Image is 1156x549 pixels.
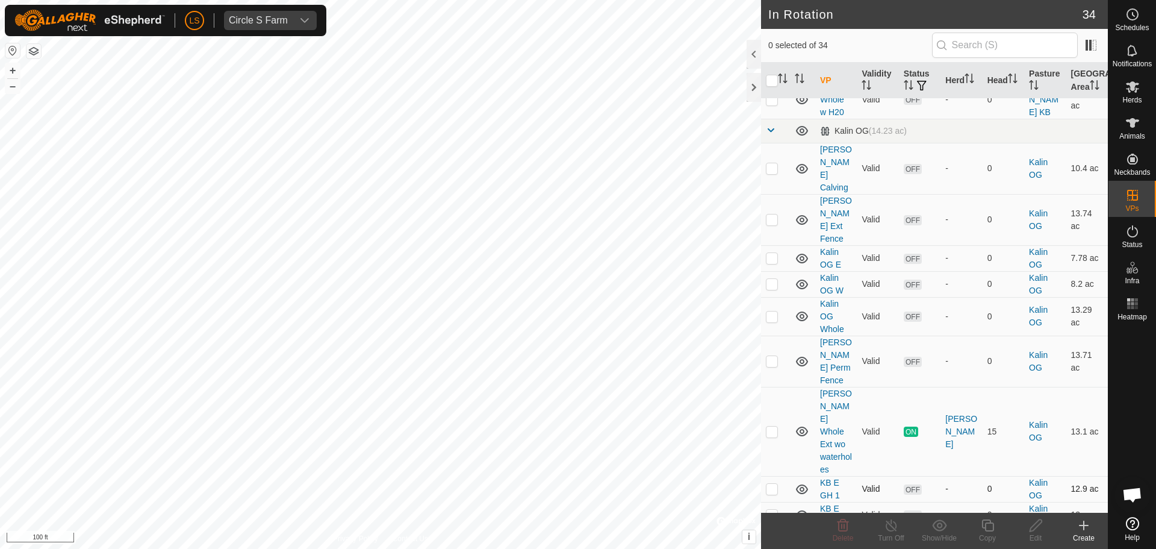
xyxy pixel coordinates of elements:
td: 13.71 ac [1066,336,1108,387]
h2: In Rotation [768,7,1083,22]
a: KB Whole w H20 [820,82,844,117]
span: Help [1125,534,1140,541]
div: - [945,162,977,175]
a: Kalin OG E [820,247,841,269]
button: + [5,63,20,78]
a: Kalin OG [1029,209,1048,231]
a: KB E GH 1 [820,478,840,500]
div: - [945,483,977,495]
a: Kalin OG Whole [820,299,844,334]
div: dropdown trigger [293,11,317,30]
span: (14.23 ac) [869,126,907,136]
a: [PERSON_NAME] Whole Ext wo waterholes [820,389,852,474]
a: Kalin OG [1029,350,1048,372]
span: OFF [904,95,922,105]
div: Create [1060,533,1108,544]
p-sorticon: Activate to sort [904,82,913,92]
p-sorticon: Activate to sort [795,75,804,85]
a: Help [1108,512,1156,546]
a: Kalin OG [1029,273,1048,295]
div: - [945,93,977,106]
th: Validity [857,63,898,99]
span: OFF [904,312,922,322]
span: Neckbands [1114,169,1150,176]
td: 7.78 ac [1066,245,1108,271]
td: Valid [857,194,898,245]
span: Notifications [1113,60,1152,67]
div: Open chat [1114,477,1151,513]
td: 13.29 ac [1066,297,1108,336]
div: - [945,310,977,323]
span: OFF [904,357,922,367]
span: OFF [904,164,922,174]
a: Kalin OG [1029,305,1048,327]
td: 13.1 ac [1066,387,1108,476]
a: [PERSON_NAME] Ext Fence [820,196,852,243]
th: Herd [940,63,982,99]
a: Kalin OG [1029,478,1048,500]
span: Delete [833,534,854,542]
button: – [5,79,20,93]
p-sorticon: Activate to sort [1090,82,1099,92]
th: [GEOGRAPHIC_DATA] Area [1066,63,1108,99]
td: Valid [857,336,898,387]
span: VPs [1125,205,1139,212]
a: Kalin OG [1029,420,1048,442]
img: Gallagher Logo [14,10,165,31]
div: Kalin OG [820,126,907,136]
input: Search (S) [932,33,1078,58]
div: [PERSON_NAME] [945,413,977,451]
span: Circle S Farm [224,11,293,30]
a: [PERSON_NAME] Calving [820,145,852,192]
td: 15 [983,387,1024,476]
td: 0 [983,502,1024,528]
a: [PERSON_NAME] KB [1029,82,1061,117]
a: Contact Us [393,533,428,544]
span: OFF [904,215,922,225]
span: Herds [1122,96,1142,104]
p-sorticon: Activate to sort [778,75,788,85]
td: 8.2 ac [1066,271,1108,297]
div: - [945,213,977,226]
div: Circle S Farm [229,16,288,25]
span: OFF [904,485,922,495]
div: - [945,355,977,368]
a: Kalin OG W [820,273,844,295]
td: Valid [857,271,898,297]
p-sorticon: Activate to sort [1029,82,1039,92]
a: [PERSON_NAME] Perm Fence [820,337,852,385]
a: Kalin OG [1029,247,1048,269]
span: OFF [904,280,922,290]
td: 0 [983,194,1024,245]
p-sorticon: Activate to sort [1008,75,1018,85]
td: 13.74 ac [1066,194,1108,245]
td: 0 [983,476,1024,502]
th: Pasture [1024,63,1066,99]
button: i [742,530,756,544]
span: Schedules [1115,24,1149,31]
span: LS [189,14,199,27]
div: Show/Hide [915,533,963,544]
button: Map Layers [26,44,41,58]
span: Animals [1119,133,1145,140]
div: Edit [1011,533,1060,544]
td: 0 [983,245,1024,271]
a: Privacy Policy [333,533,378,544]
p-sorticon: Activate to sort [965,75,974,85]
td: 12.9 ac [1066,476,1108,502]
a: Kalin OG [1029,157,1048,180]
td: 10.4 ac [1066,143,1108,194]
th: Status [899,63,940,99]
a: Kalin OG [1029,504,1048,526]
span: Heatmap [1117,313,1147,321]
div: - [945,278,977,290]
button: Reset Map [5,43,20,58]
a: KB E GH 2 [820,504,840,526]
td: Valid [857,80,898,119]
td: 0 [983,336,1024,387]
p-sorticon: Activate to sort [862,82,871,92]
td: Valid [857,502,898,528]
span: Infra [1125,277,1139,284]
td: 0 [983,271,1024,297]
td: 0 [983,80,1024,119]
